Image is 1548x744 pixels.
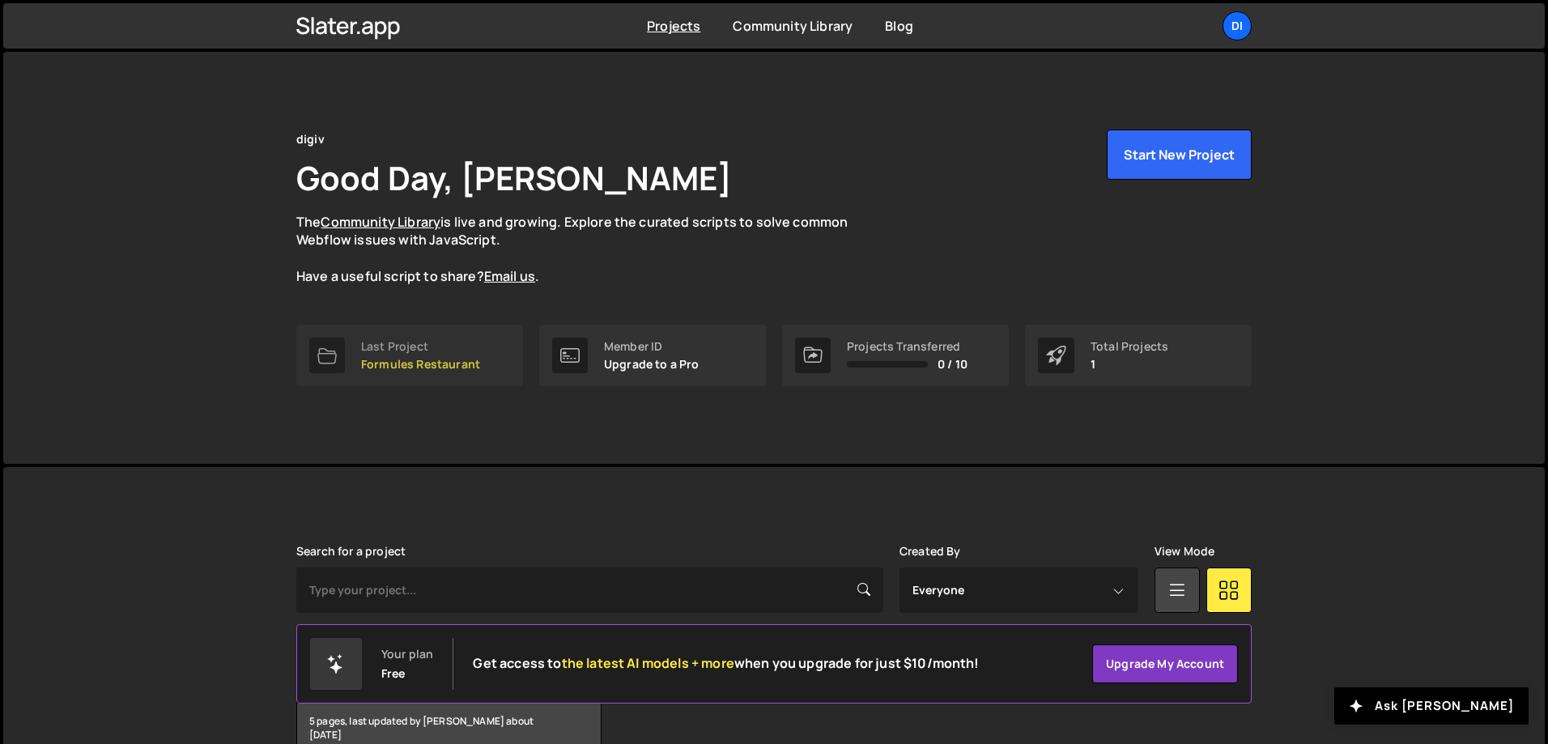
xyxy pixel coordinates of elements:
a: di [1223,11,1252,40]
div: Last Project [361,340,480,353]
div: Total Projects [1091,340,1168,353]
button: Start New Project [1107,130,1252,180]
label: Created By [899,545,961,558]
h1: Good Day, [PERSON_NAME] [296,155,732,200]
input: Type your project... [296,568,883,613]
span: 0 / 10 [938,358,967,371]
button: Ask [PERSON_NAME] [1334,687,1529,725]
p: Upgrade to a Pro [604,358,700,371]
a: Upgrade my account [1092,644,1238,683]
a: Community Library [321,213,440,231]
label: Search for a project [296,545,406,558]
p: Formules Restaurant [361,358,480,371]
a: Email us [484,267,535,285]
div: Member ID [604,340,700,353]
div: Free [381,667,406,680]
a: Projects [647,17,700,35]
span: the latest AI models + more [562,654,734,672]
a: Community Library [733,17,853,35]
div: Your plan [381,648,433,661]
label: View Mode [1155,545,1214,558]
div: Projects Transferred [847,340,967,353]
p: 1 [1091,358,1168,371]
div: digiv [296,130,325,149]
a: Last Project Formules Restaurant [296,325,523,386]
h2: Get access to when you upgrade for just $10/month! [473,656,979,671]
a: Blog [885,17,913,35]
p: The is live and growing. Explore the curated scripts to solve common Webflow issues with JavaScri... [296,213,879,286]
